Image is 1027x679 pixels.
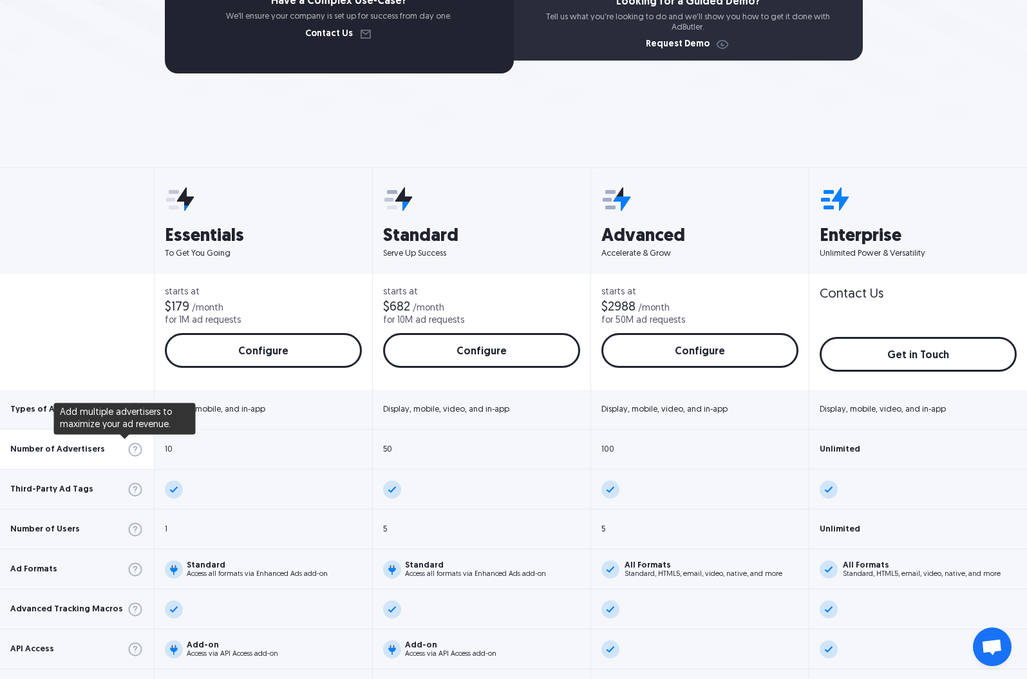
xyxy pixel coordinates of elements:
[820,227,1017,245] h3: Enterprise
[405,651,496,658] div: Access via API Access add-on
[601,248,798,260] p: Accelerate & Grow
[383,248,580,260] p: Serve Up Success
[10,645,54,653] div: API Access
[383,288,580,297] div: starts at
[843,571,1001,578] div: Standard, HTML5, email, video, native, and more
[405,641,496,649] div: Add-on
[10,405,93,414] div: Types of Ad Serving
[601,227,798,245] h3: Advanced
[165,288,362,297] div: starts at
[165,333,362,368] a: Configure
[601,405,728,414] div: Display, mobile, video, and in-app
[187,571,328,578] div: Access all formats via Enhanced Ads add-on
[383,316,464,325] div: for 10M ad requests
[192,304,223,313] div: /month
[165,301,189,314] div: $179
[646,40,730,49] a: Request Demo
[625,571,782,578] div: Standard, HTML5, email, video, native, and more
[165,445,173,454] div: 10
[383,525,387,533] div: 5
[601,445,614,454] div: 100
[843,561,1001,569] div: All Formats
[10,485,93,493] div: Third-Party Ad Tags
[413,304,444,313] div: /month
[601,333,798,368] a: Configure
[383,445,392,454] div: 50
[187,641,278,649] div: Add-on
[820,405,946,414] div: Display, mobile, video, and in-app
[165,227,362,245] h3: Essentials
[10,445,105,454] div: Number of Advertisers
[973,627,1012,666] a: Open chat
[383,301,410,314] div: $682
[820,445,860,454] div: Unlimited
[187,561,328,569] div: Standard
[820,288,883,301] div: Contact Us
[383,333,580,368] a: Configure
[820,337,1017,372] a: Get in Touch
[187,651,278,658] div: Access via API Access add-on
[601,288,798,297] div: starts at
[601,525,605,533] div: 5
[165,405,265,414] div: Display, mobile, and in-app
[383,405,509,414] div: Display, mobile, video, and in-app
[405,571,546,578] div: Access all formats via Enhanced Ads add-on
[638,304,670,313] div: /month
[383,227,580,245] h3: Standard
[601,316,685,325] div: for 50M ad requests
[10,605,123,613] div: Advanced Tracking Macros
[820,248,1017,260] p: Unlimited Power & Versatility
[601,301,636,314] div: $2988
[820,525,860,533] div: Unlimited
[10,565,57,573] div: Ad Formats
[165,316,241,325] div: for 1M ad requests
[405,561,546,569] div: Standard
[625,561,782,569] div: All Formats
[165,525,167,533] div: 1
[10,525,80,533] div: Number of Users
[165,248,362,260] p: To Get You Going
